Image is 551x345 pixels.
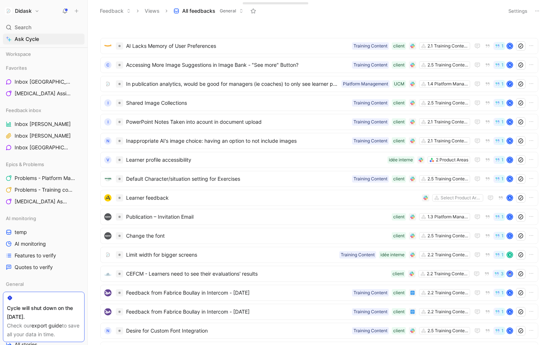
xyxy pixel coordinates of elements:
img: logo [104,80,112,88]
div: Training Content [353,327,387,334]
button: 1 [493,327,505,335]
div: 2.2 Training Content - Learner view and experience [427,308,468,315]
span: Epics & Problems [6,161,44,168]
span: [MEDICAL_DATA] Assistant [15,198,68,205]
button: 1 [493,156,505,164]
span: AI monitoring [15,240,46,248]
a: VLearner profile accessibility2 Product Areasidée interne1C [100,152,538,168]
div: n [104,137,112,145]
button: 1 [493,99,505,107]
span: Favorites [6,64,27,72]
div: client [393,308,405,315]
div: 2.5 Training Content - Studio: projects and project creation [427,61,468,69]
button: 1 [493,80,505,88]
a: Quotes to verify [3,262,85,273]
div: Epics & Problems [3,159,85,170]
a: [MEDICAL_DATA] Assistant [3,196,85,207]
div: 2.2 Training Content - Learner view and experience [427,251,468,258]
div: client [393,61,405,69]
span: Search [15,23,31,32]
span: All feedbacks [182,7,215,15]
span: Default Character/situation setting for Exercises [126,175,349,183]
span: Limit width for bigger screens [126,250,336,259]
span: Problems - Training content [15,186,75,193]
a: Ask Cycle [3,34,85,45]
span: 1 [501,215,504,219]
span: [MEDICAL_DATA] Assistant [15,90,73,97]
button: 1 [493,137,505,145]
div: i [104,118,112,126]
a: Inbox [PERSON_NAME] [3,119,85,130]
div: client [393,327,405,334]
img: avatar [507,271,512,276]
button: 1 [493,232,505,240]
button: All feedbacksGeneral [170,5,247,16]
span: 1 [501,139,504,143]
span: Accessing More Image Suggestions in Image Bank - "See more" Button? [126,61,349,69]
a: CAccessing More Image Suggestions in Image Bank - "See more" Button?2.5 Training Content - Studio... [100,57,538,73]
div: Workspace [3,49,85,60]
img: logo [104,308,112,315]
span: Feedback from Fabrice Boullay in Intercom - [DATE] [126,307,349,316]
div: Feedback inboxInbox [PERSON_NAME]Inbox [PERSON_NAME]Inbox [GEOGRAPHIC_DATA] [3,105,85,153]
span: PowerPoint Notes Taken into acount in document upload [126,118,349,126]
div: 2.2 Training Content - Learner view and experience [427,270,468,277]
div: client [393,118,405,126]
button: 1 [493,61,505,69]
div: K [507,252,512,257]
div: A [507,309,512,314]
div: AI monitoring [3,213,85,224]
a: Inbox [PERSON_NAME] [3,130,85,141]
span: 1 [501,177,504,181]
a: logoPublication – Invitation Email1.3 Platform Management - Notifications/emailingclient1C [100,209,538,225]
div: Check our to save all your data in time. [7,321,81,339]
span: 1 [501,310,504,314]
button: 3 [493,270,505,278]
span: Feedback inbox [6,107,41,114]
div: 2.5 Training Content - Studio: projects and project creation [427,232,468,239]
span: AI Lacks Memory of User Preferences [126,42,349,50]
div: UCM [394,80,405,88]
img: logo [104,232,112,239]
button: 1 [493,251,505,259]
div: Training Content [353,42,387,50]
span: Desire for Custom Font Integration [126,326,349,335]
span: Learner profile accessibility [126,156,384,164]
span: 1 [501,44,504,48]
div: C [507,157,512,162]
div: C [507,214,512,219]
a: Inbox [GEOGRAPHIC_DATA] [3,142,85,153]
button: 1 [493,42,505,50]
div: client [393,289,405,296]
span: 1 [501,82,504,86]
span: Features to verify [15,252,56,259]
div: Training Content [353,289,387,296]
div: 2.1 Training Content - Author focused LLM workflows [427,42,468,50]
div: Favorites [3,62,85,73]
div: P [507,81,512,87]
div: V [104,156,112,164]
div: Training Content [353,175,387,183]
img: logo [104,270,112,277]
span: 1 [501,158,504,162]
div: A [507,290,512,295]
div: N [507,43,512,49]
div: C [507,233,512,238]
span: 1 [501,291,504,295]
div: N [507,176,512,181]
div: client [393,137,405,145]
div: client [393,99,405,107]
img: logo [104,289,112,296]
span: Inbox [PERSON_NAME] [15,120,71,128]
div: Feedback inbox [3,105,85,116]
span: 3 [501,272,504,276]
a: logoLimit width for bigger screens2.2 Training Content - Learner view and experienceidée interneT... [100,247,538,263]
span: General [220,7,236,15]
div: 2.5 Training Content - Studio: projects and project creation [427,99,468,107]
div: Training Content [353,61,387,69]
a: AI monitoring [3,238,85,249]
a: logoFeedback from Fabrice Boullay in Intercom - [DATE]2.2 Training Content - Learner view and exp... [100,285,538,301]
div: i [104,99,112,107]
button: 1 [493,213,505,221]
a: iPowerPoint Notes Taken into acount in document upload2.1 Training Content - Author focused LLM w... [100,114,538,130]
